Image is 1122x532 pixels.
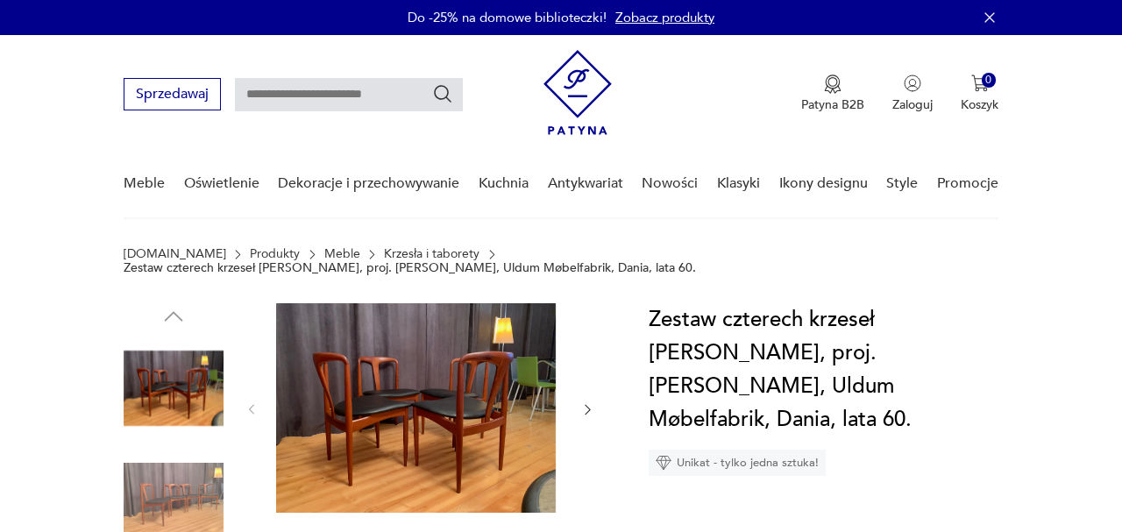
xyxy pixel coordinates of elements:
a: Oświetlenie [184,150,259,217]
a: Zobacz produkty [615,9,714,26]
img: Ikona diamentu [656,455,671,471]
p: Zaloguj [892,96,933,113]
img: Ikonka użytkownika [904,74,921,92]
p: Do -25% na domowe biblioteczki! [408,9,607,26]
p: Zestaw czterech krzeseł [PERSON_NAME], proj. [PERSON_NAME], Uldum Møbelfabrik, Dania, lata 60. [124,261,696,275]
button: Zaloguj [892,74,933,113]
button: Patyna B2B [801,74,864,113]
h1: Zestaw czterech krzeseł [PERSON_NAME], proj. [PERSON_NAME], Uldum Møbelfabrik, Dania, lata 60. [649,303,998,436]
p: Patyna B2B [801,96,864,113]
img: Zdjęcie produktu Zestaw czterech krzeseł Juliane, proj. Johannes Andersen, Uldum Møbelfabrik, Dan... [124,338,224,438]
img: Patyna - sklep z meblami i dekoracjami vintage [543,50,612,135]
a: Meble [124,150,165,217]
a: Ikony designu [779,150,868,217]
a: [DOMAIN_NAME] [124,247,226,261]
a: Antykwariat [548,150,623,217]
p: Koszyk [961,96,998,113]
a: Dekoracje i przechowywanie [278,150,459,217]
button: Sprzedawaj [124,78,221,110]
a: Kuchnia [479,150,529,217]
a: Klasyki [717,150,760,217]
a: Promocje [937,150,998,217]
a: Sprzedawaj [124,89,221,102]
a: Meble [324,247,360,261]
a: Krzesła i taborety [384,247,479,261]
a: Style [886,150,918,217]
img: Ikona koszyka [971,74,989,92]
button: Szukaj [432,83,453,104]
a: Produkty [250,247,300,261]
img: Ikona medalu [824,74,841,94]
a: Ikona medaluPatyna B2B [801,74,864,113]
div: Unikat - tylko jedna sztuka! [649,450,826,476]
div: 0 [982,73,997,88]
img: Zdjęcie produktu Zestaw czterech krzeseł Juliane, proj. Johannes Andersen, Uldum Møbelfabrik, Dan... [276,303,556,513]
button: 0Koszyk [961,74,998,113]
a: Nowości [642,150,698,217]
